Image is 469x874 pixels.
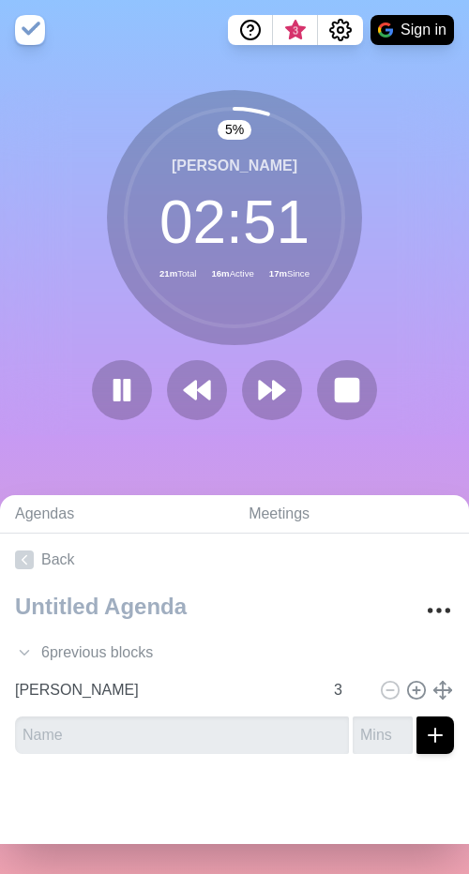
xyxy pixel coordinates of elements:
button: Help [228,15,273,45]
button: Sign in [371,15,454,45]
input: Mins [353,716,413,754]
input: Mins [326,671,371,709]
input: Name [8,671,323,709]
img: google logo [378,23,393,38]
button: What’s new [273,15,318,45]
img: timeblocks logo [15,15,45,45]
button: More [420,592,458,629]
button: Settings [318,15,363,45]
span: 3 [288,23,303,38]
a: Meetings [234,495,469,534]
input: Name [15,716,349,754]
span: s [145,641,153,664]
